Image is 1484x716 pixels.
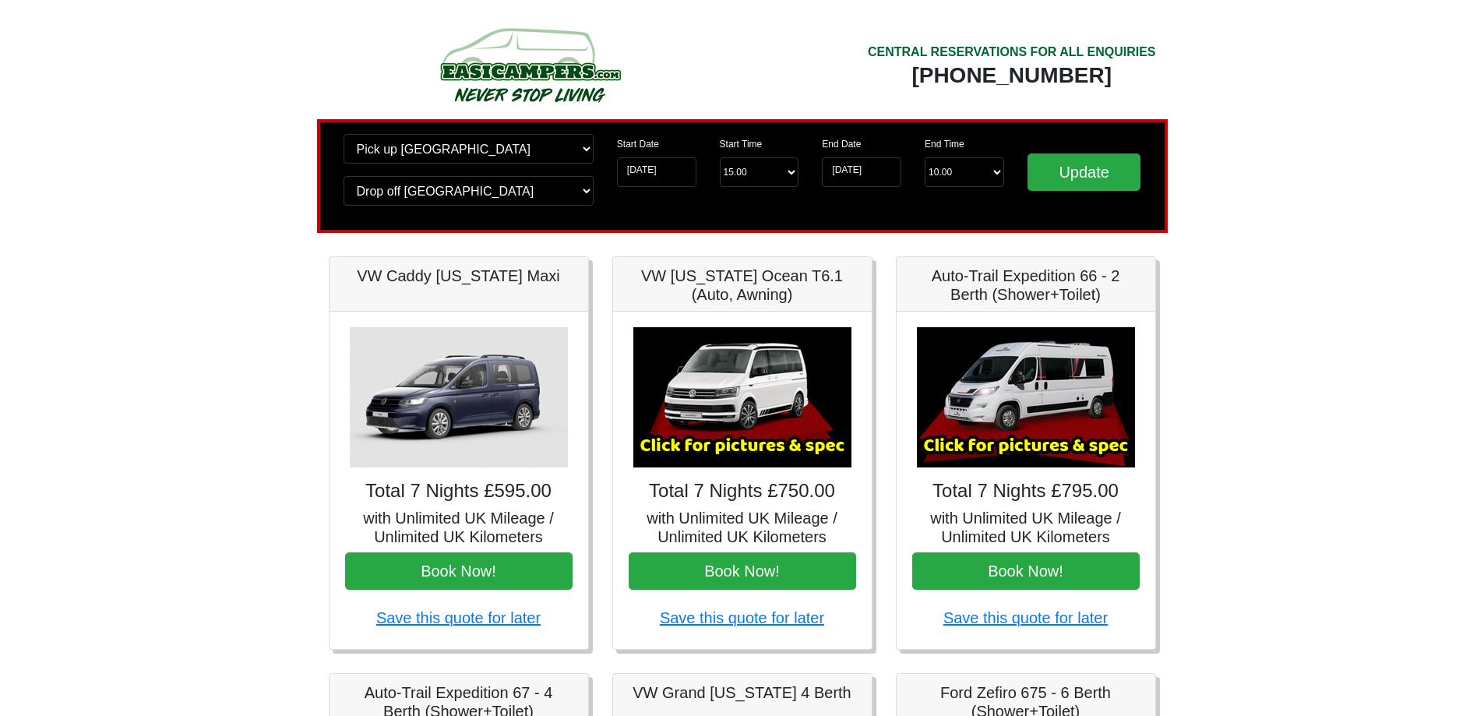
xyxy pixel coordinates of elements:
[912,480,1140,503] h4: Total 7 Nights £795.00
[345,509,573,546] h5: with Unlimited UK Mileage / Unlimited UK Kilometers
[912,509,1140,546] h5: with Unlimited UK Mileage / Unlimited UK Kilometers
[629,480,856,503] h4: Total 7 Nights £750.00
[868,43,1156,62] div: CENTRAL RESERVATIONS FOR ALL ENQUIRIES
[720,137,763,151] label: Start Time
[1028,153,1141,191] input: Update
[617,137,659,151] label: Start Date
[617,157,696,187] input: Start Date
[345,480,573,503] h4: Total 7 Nights £595.00
[345,266,573,285] h5: VW Caddy [US_STATE] Maxi
[382,22,678,108] img: campers-checkout-logo.png
[822,137,861,151] label: End Date
[376,609,541,626] a: Save this quote for later
[912,266,1140,304] h5: Auto-Trail Expedition 66 - 2 Berth (Shower+Toilet)
[629,552,856,590] button: Book Now!
[943,609,1108,626] a: Save this quote for later
[629,509,856,546] h5: with Unlimited UK Mileage / Unlimited UK Kilometers
[868,62,1156,90] div: [PHONE_NUMBER]
[660,609,824,626] a: Save this quote for later
[629,266,856,304] h5: VW [US_STATE] Ocean T6.1 (Auto, Awning)
[633,327,851,467] img: VW California Ocean T6.1 (Auto, Awning)
[912,552,1140,590] button: Book Now!
[917,327,1135,467] img: Auto-Trail Expedition 66 - 2 Berth (Shower+Toilet)
[822,157,901,187] input: Return Date
[925,137,964,151] label: End Time
[629,683,856,702] h5: VW Grand [US_STATE] 4 Berth
[345,552,573,590] button: Book Now!
[350,327,568,467] img: VW Caddy California Maxi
